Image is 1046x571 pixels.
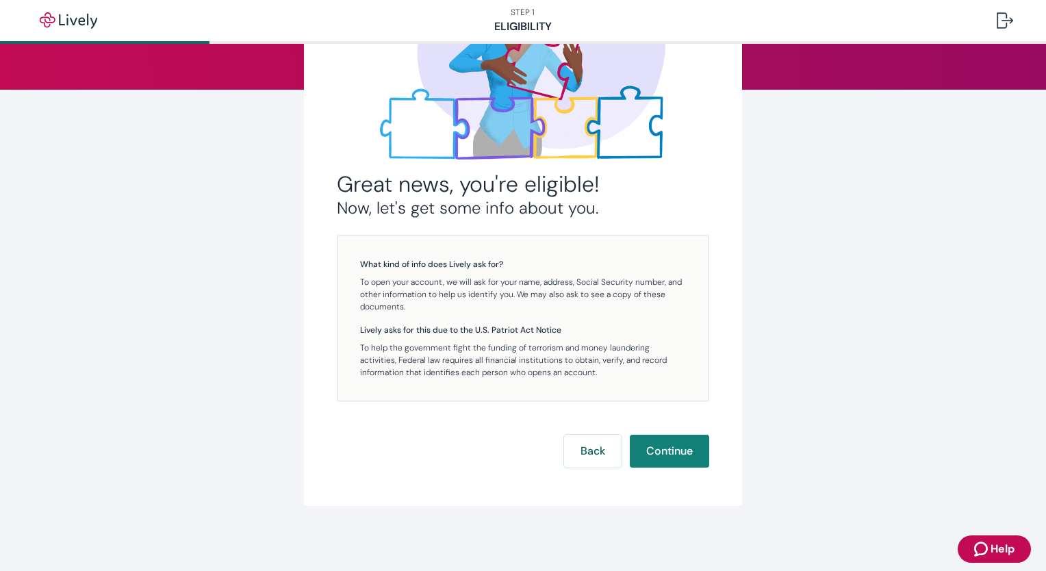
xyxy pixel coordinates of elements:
[991,541,1015,557] span: Help
[564,435,622,468] button: Back
[360,276,686,313] p: To open your account, we will ask for your name, address, Social Security number, and other infor...
[630,435,709,468] button: Continue
[360,324,686,336] h5: Lively asks for this due to the U.S. Patriot Act Notice
[337,170,709,198] h2: Great news, you're eligible!
[360,258,686,270] h5: What kind of info does Lively ask for?
[974,541,991,557] svg: Zendesk support icon
[986,4,1024,37] button: Log out
[958,535,1031,563] button: Zendesk support iconHelp
[30,12,107,29] img: Lively
[337,198,709,218] h3: Now, let's get some info about you.
[360,342,686,379] p: To help the government fight the funding of terrorism and money laundering activities, Federal la...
